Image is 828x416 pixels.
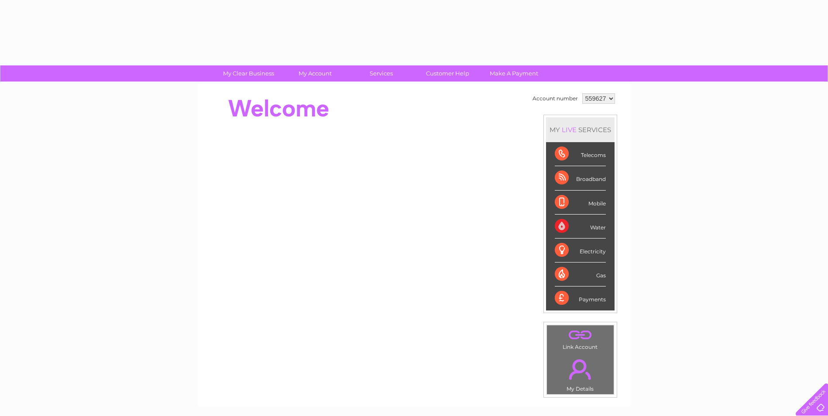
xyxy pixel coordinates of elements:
div: Telecoms [555,142,606,166]
div: Gas [555,263,606,286]
a: . [549,327,612,343]
div: Payments [555,286,606,310]
div: Electricity [555,239,606,263]
td: My Details [546,352,614,395]
td: Account number [530,91,580,106]
a: Customer Help [412,65,484,82]
a: . [549,354,612,385]
a: My Account [279,65,351,82]
a: Make A Payment [478,65,550,82]
a: Services [345,65,417,82]
a: My Clear Business [213,65,285,82]
div: Mobile [555,191,606,215]
div: LIVE [560,126,578,134]
td: Link Account [546,325,614,352]
div: Broadband [555,166,606,190]
div: MY SERVICES [546,117,615,142]
div: Water [555,215,606,239]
